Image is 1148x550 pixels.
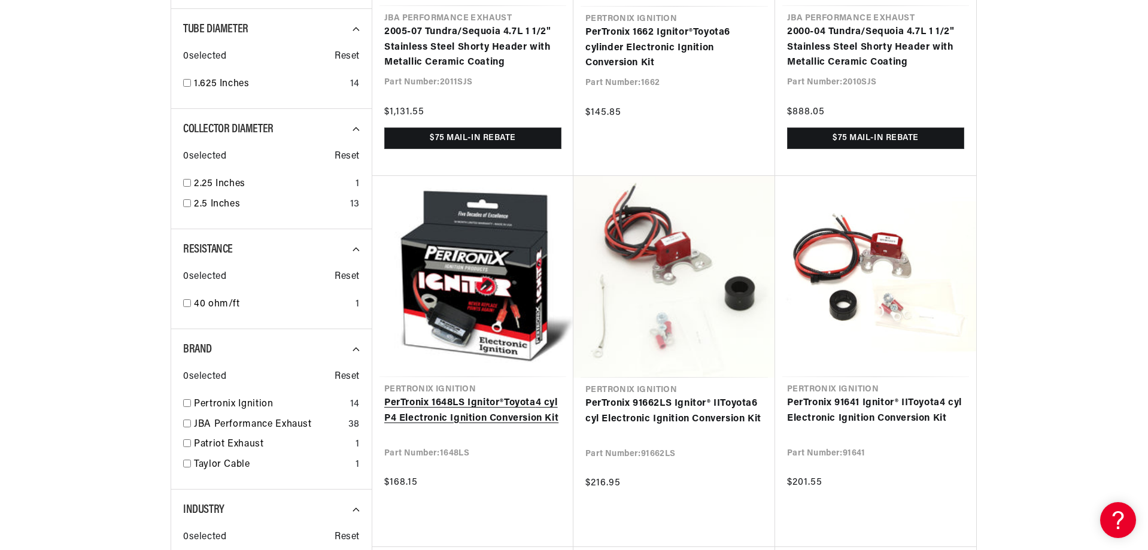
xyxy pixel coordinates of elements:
[787,25,964,71] a: 2000-04 Tundra/Sequoia 4.7L 1 1/2" Stainless Steel Shorty Header with Metallic Ceramic Coating
[183,149,226,165] span: 0 selected
[183,344,212,355] span: Brand
[335,149,360,165] span: Reset
[194,297,351,312] a: 40 ohm/ft
[194,437,351,452] a: Patriot Exhaust
[356,177,360,192] div: 1
[183,23,248,35] span: Tube Diameter
[183,244,233,256] span: Resistance
[194,417,344,433] a: JBA Performance Exhaust
[194,197,345,212] a: 2.5 Inches
[183,269,226,285] span: 0 selected
[356,297,360,312] div: 1
[384,396,561,426] a: PerTronix 1648LS Ignitor®Toyota4 cyl P4 Electronic Ignition Conversion Kit
[384,25,561,71] a: 2005-07 Tundra/Sequoia 4.7L 1 1/2" Stainless Steel Shorty Header with Metallic Ceramic Coating
[356,457,360,473] div: 1
[335,530,360,545] span: Reset
[585,25,763,71] a: PerTronix 1662 Ignitor®Toyota6 cylinder Electronic Ignition Conversion Kit
[585,396,763,427] a: PerTronix 91662LS Ignitor® IIToyota6 cyl Electronic Ignition Conversion Kit
[183,123,274,135] span: Collector Diameter
[335,49,360,65] span: Reset
[350,397,360,412] div: 14
[335,269,360,285] span: Reset
[350,77,360,92] div: 14
[183,504,224,516] span: Industry
[787,396,964,426] a: PerTronix 91641 Ignitor® IIToyota4 cyl Electronic Ignition Conversion Kit
[183,369,226,385] span: 0 selected
[194,457,351,473] a: Taylor Cable
[335,369,360,385] span: Reset
[183,530,226,545] span: 0 selected
[348,417,360,433] div: 38
[356,437,360,452] div: 1
[194,77,345,92] a: 1.625 Inches
[183,49,226,65] span: 0 selected
[194,397,345,412] a: Pertronix Ignition
[350,197,360,212] div: 13
[194,177,351,192] a: 2.25 Inches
